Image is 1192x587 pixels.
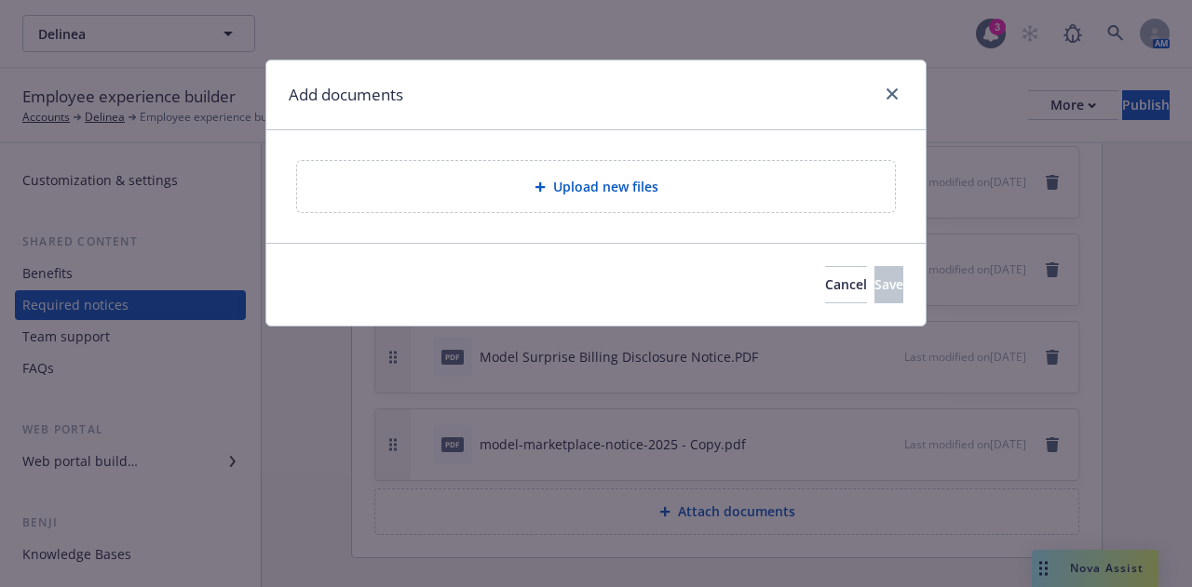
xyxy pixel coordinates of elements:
div: Upload new files [296,160,896,213]
button: Cancel [825,266,867,303]
span: Upload new files [553,177,658,196]
span: Save [874,275,903,293]
h1: Add documents [289,83,403,107]
span: Cancel [825,275,867,293]
a: close [881,83,903,105]
button: Save [874,266,903,303]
